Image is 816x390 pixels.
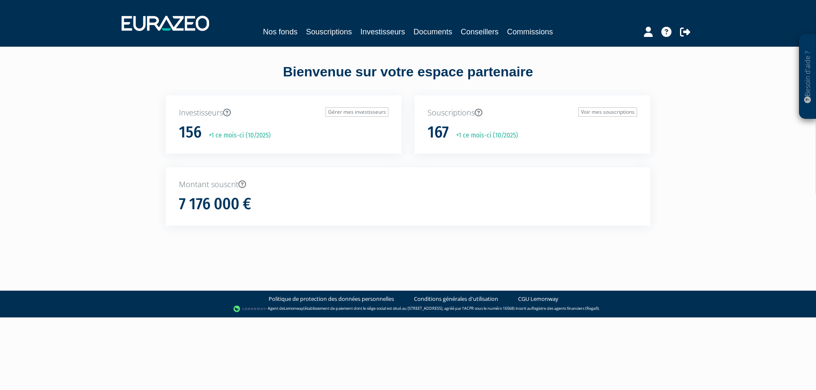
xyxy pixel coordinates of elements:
[8,305,807,313] div: - Agent de (établissement de paiement dont le siège social est situé au [STREET_ADDRESS], agréé p...
[269,295,394,303] a: Politique de protection des données personnelles
[414,26,452,38] a: Documents
[179,179,637,190] p: Montant souscrit
[450,131,518,140] p: +1 ce mois-ci (10/2025)
[507,26,553,38] a: Commissions
[179,107,388,118] p: Investisseurs
[578,107,637,117] a: Voir mes souscriptions
[306,26,352,38] a: Souscriptions
[284,306,303,311] a: Lemonway
[518,295,558,303] a: CGU Lemonway
[803,39,813,115] p: Besoin d'aide ?
[428,123,449,141] h1: 167
[360,26,405,38] a: Investisseurs
[428,107,637,118] p: Souscriptions
[179,123,201,141] h1: 156
[263,26,297,38] a: Nos fonds
[179,195,251,213] h1: 7 176 000 €
[414,295,498,303] a: Conditions générales d'utilisation
[233,305,266,313] img: logo-lemonway.png
[461,26,499,38] a: Conseillers
[203,131,271,140] p: +1 ce mois-ci (10/2025)
[159,62,657,95] div: Bienvenue sur votre espace partenaire
[532,306,599,311] a: Registre des agents financiers (Regafi)
[326,107,388,117] a: Gérer mes investisseurs
[122,16,209,31] img: 1732889491-logotype_eurazeo_blanc_rvb.png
